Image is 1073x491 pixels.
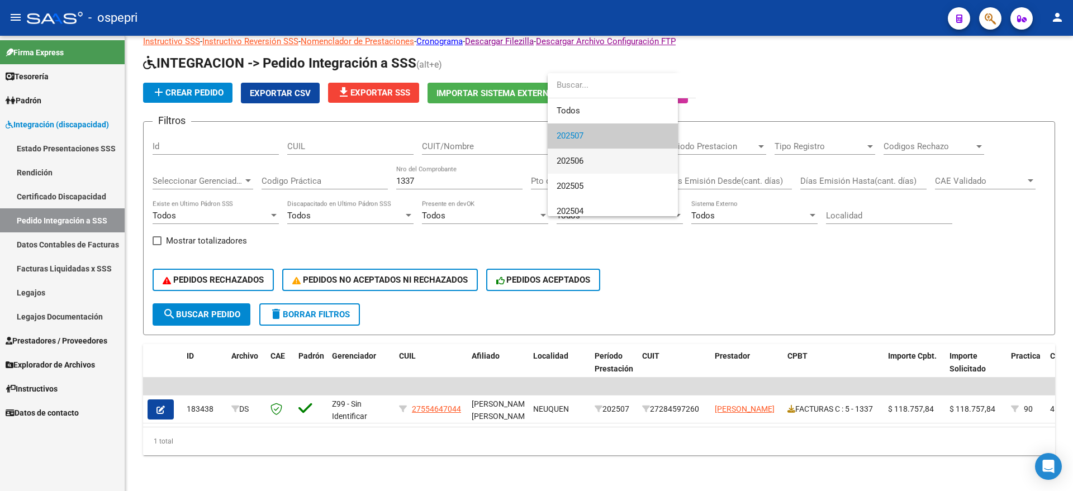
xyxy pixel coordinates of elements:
[557,206,583,216] span: 202504
[548,73,696,98] input: dropdown search
[557,131,583,141] span: 202507
[1035,453,1062,480] div: Open Intercom Messenger
[557,98,669,123] span: Todos
[557,156,583,166] span: 202506
[557,181,583,191] span: 202505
